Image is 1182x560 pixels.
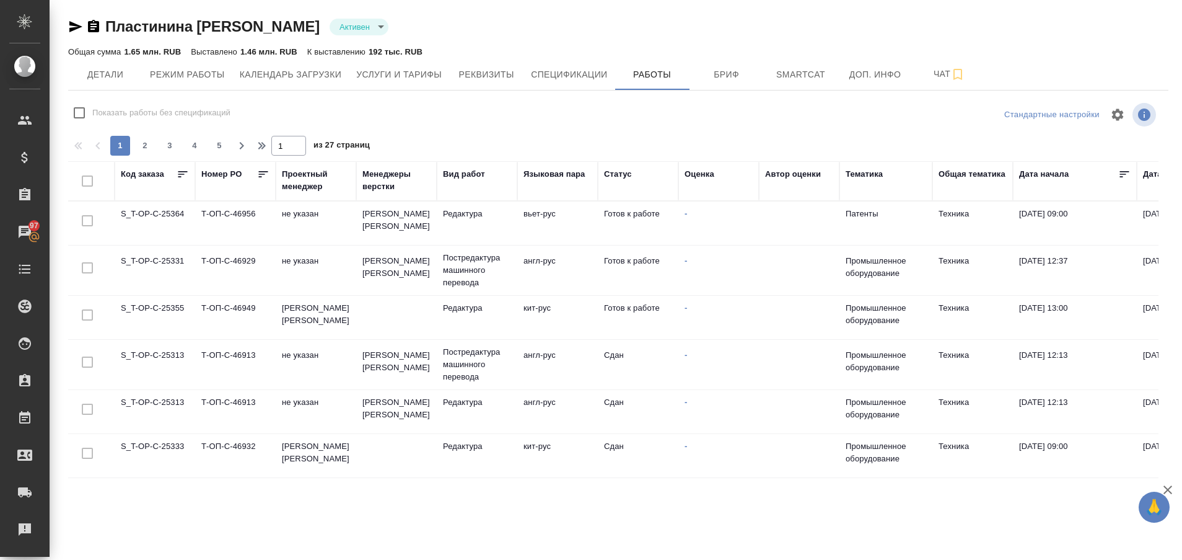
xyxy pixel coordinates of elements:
td: Т-ОП-С-46913 [195,343,276,386]
div: Номер PO [201,168,242,180]
td: [DATE] 13:00 [1013,296,1137,339]
span: 5 [209,140,229,152]
td: не указан [276,202,356,245]
td: Т-ОП-С-46949 [195,296,276,339]
td: S_T-OP-C-25333 [115,434,195,478]
td: S_T-OP-C-25331 [115,249,195,292]
span: Чат [920,66,979,82]
td: кит-рус [517,296,598,339]
div: Автор оценки [765,168,821,180]
button: 5 [209,136,229,156]
td: S_T-OP-C-25364 [115,202,195,245]
span: Бриф [697,67,756,82]
div: Общая тематика [939,168,1005,180]
td: [DATE] 12:13 [1013,390,1137,433]
td: Сдан [598,390,678,433]
span: Доп. инфо [846,67,905,82]
div: Тематика [846,168,883,180]
td: не указан [276,390,356,433]
span: Услуги и тарифы [356,67,442,82]
td: англ-рус [517,249,598,292]
td: [PERSON_NAME] [PERSON_NAME] [276,434,356,478]
p: Выставлено [191,47,240,56]
td: вьет-рус [517,202,598,245]
span: Настроить таблицу [1103,100,1132,130]
td: [DATE] 12:13 [1013,343,1137,386]
span: из 27 страниц [313,138,370,156]
div: Менеджеры верстки [362,168,431,193]
p: Промышленное оборудование [846,396,926,421]
td: S_T-OP-C-25355 [115,296,195,339]
td: [PERSON_NAME] [PERSON_NAME] [276,296,356,339]
td: [DATE] 12:37 [1013,249,1137,292]
p: 192 тыс. RUB [369,47,422,56]
span: Календарь загрузки [240,67,342,82]
td: Т-ОП-С-46929 [195,249,276,292]
td: кит-рус [517,434,598,478]
td: [PERSON_NAME] [PERSON_NAME] [356,249,437,292]
span: Smartcat [771,67,831,82]
a: - [685,442,687,451]
td: [PERSON_NAME] [PERSON_NAME] [356,390,437,433]
p: Постредактура машинного перевода [443,346,511,383]
button: Скопировать ссылку для ЯМессенджера [68,19,83,34]
span: Работы [623,67,682,82]
td: [DATE] 09:00 [1013,434,1137,478]
td: кит-рус [517,478,598,522]
button: 🙏 [1139,492,1170,523]
td: [DATE] 17:00 [1013,478,1137,522]
td: Выполнен [598,478,678,522]
div: split button [1001,105,1103,125]
div: Активен [330,19,388,35]
td: Готов к работе [598,202,678,245]
button: 2 [135,136,155,156]
td: Техника [932,478,1013,522]
p: Редактура [443,302,511,314]
a: Пластинина [PERSON_NAME] [105,18,320,35]
span: 2 [135,140,155,152]
td: [PERSON_NAME] [PERSON_NAME] [356,202,437,245]
td: Сдан [598,434,678,478]
p: Патенты [846,208,926,220]
span: 97 [22,220,46,232]
div: Языковая пара [523,168,585,180]
td: Готов к работе [598,249,678,292]
p: Промышленное оборудование [846,255,926,280]
a: 97 [3,216,46,247]
button: 4 [185,136,204,156]
svg: Подписаться [950,67,965,82]
p: Редактура [443,208,511,220]
td: англ-рус [517,390,598,433]
button: 3 [160,136,180,156]
td: S_T-OP-C-25313 [115,390,195,433]
div: Оценка [685,168,714,180]
td: англ-рус [517,343,598,386]
td: Т-ОП-С-46913 [195,390,276,433]
p: Промышленное оборудование [846,302,926,327]
span: Показать работы без спецификаций [92,107,230,119]
div: Вид работ [443,168,485,180]
button: Активен [336,22,374,32]
td: Готов к работе [598,296,678,339]
span: 3 [160,140,180,152]
a: - [685,303,687,313]
span: Реквизиты [457,67,516,82]
span: Посмотреть информацию [1132,103,1158,127]
td: Техника [932,434,1013,478]
p: Постредактура машинного перевода [443,252,511,289]
button: Скопировать ссылку [86,19,101,34]
p: Промышленное оборудование [846,349,926,374]
td: Техника [932,390,1013,433]
td: не указан [276,249,356,292]
span: Детали [76,67,135,82]
td: Т-ОП-С-46932 [195,434,276,478]
span: Режим работы [150,67,225,82]
p: К выставлению [307,47,369,56]
div: Проектный менеджер [282,168,350,193]
p: Общая сумма [68,47,124,56]
td: Техника [932,202,1013,245]
td: не указан [276,478,356,522]
a: - [685,398,687,407]
td: S_T-OP-C-25314 [115,478,195,522]
td: Техника [932,343,1013,386]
